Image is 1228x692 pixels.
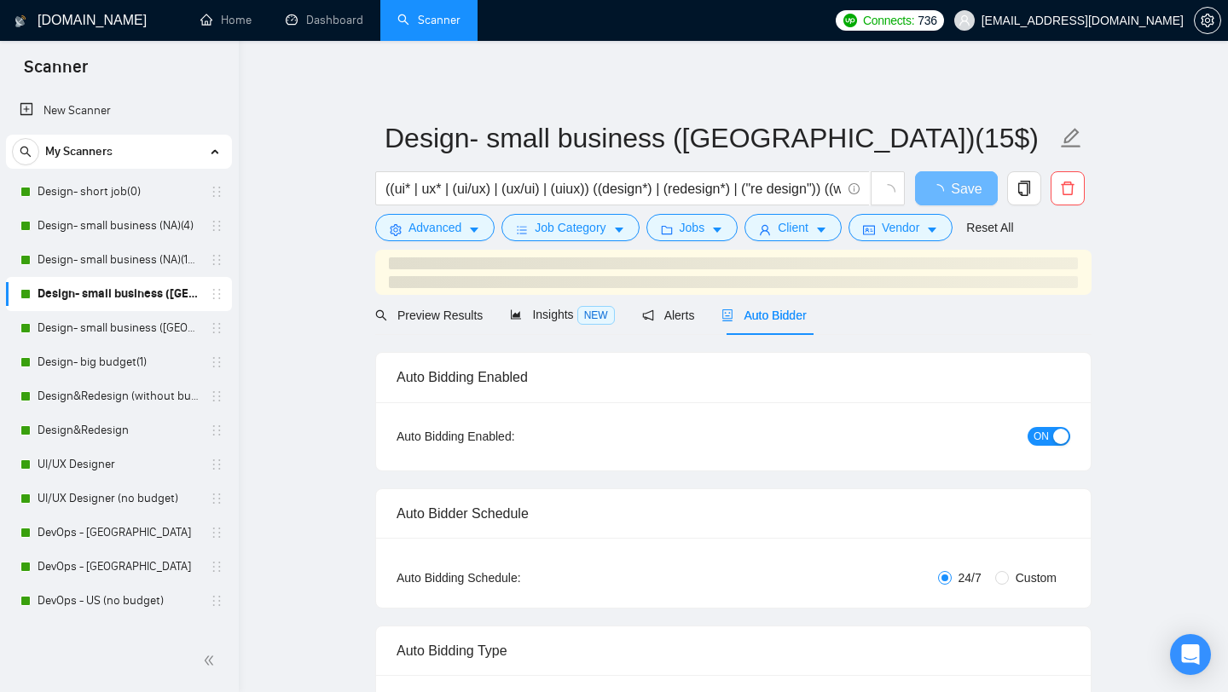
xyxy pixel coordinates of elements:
span: delete [1051,181,1084,196]
span: Connects: [863,11,914,30]
span: holder [210,492,223,505]
button: folderJobscaret-down [646,214,739,241]
span: Jobs [680,218,705,237]
span: NEW [577,306,615,325]
button: search [12,138,39,165]
span: Scanner [10,55,101,90]
a: Design- short job(0) [38,175,200,209]
input: Scanner name... [385,117,1057,159]
div: Auto Bidding Type [397,626,1070,675]
a: DevOps - [GEOGRAPHIC_DATA] [38,550,200,584]
a: Design- small business (NA)(4) [38,209,200,243]
span: holder [210,355,223,369]
span: caret-down [711,223,723,236]
span: idcard [863,223,875,236]
span: Insights [510,308,614,321]
button: barsJob Categorycaret-down [501,214,639,241]
span: edit [1060,127,1082,149]
button: settingAdvancedcaret-down [375,214,495,241]
button: userClientcaret-down [744,214,842,241]
span: holder [210,219,223,233]
a: UI/UX Designer (no budget) [38,482,200,516]
span: Alerts [642,309,695,322]
span: holder [210,594,223,608]
span: Client [778,218,808,237]
button: delete [1051,171,1085,205]
span: copy [1008,181,1040,196]
li: New Scanner [6,94,232,128]
span: My Scanners [45,135,113,169]
span: holder [210,287,223,301]
span: Job Category [535,218,605,237]
span: Preview Results [375,309,483,322]
span: setting [390,223,402,236]
span: ON [1034,427,1049,446]
span: Advanced [408,218,461,237]
a: Design&Redesign (without budget) [38,379,200,413]
span: holder [210,253,223,267]
a: setting [1194,14,1221,27]
span: Vendor [882,218,919,237]
a: UI/UX Designer [38,447,200,482]
div: Auto Bidding Enabled: [397,427,621,446]
a: Design- small business (NA)(15$) [38,243,200,277]
span: 736 [918,11,936,30]
div: Open Intercom Messenger [1170,634,1211,675]
span: user [959,14,970,26]
img: logo [14,8,26,35]
a: searchScanner [397,13,460,27]
span: double-left [203,652,220,669]
span: loading [880,184,895,199]
span: Save [951,178,982,199]
span: caret-down [815,223,827,236]
img: upwork-logo.png [843,14,857,27]
a: Design&Redesign [38,413,200,447]
span: bars [516,223,528,236]
span: Custom [1009,568,1063,587]
a: DevOps - Europe (no budget) [38,618,200,652]
span: user [759,223,771,236]
input: Search Freelance Jobs... [385,178,841,199]
div: Auto Bidding Enabled [397,353,1070,401]
span: holder [210,424,223,437]
span: holder [210,458,223,471]
span: 24/7 [952,568,988,587]
button: copy [1007,171,1041,205]
span: folder [661,223,673,236]
span: holder [210,526,223,539]
a: DevOps - US (no budget) [38,584,200,618]
span: caret-down [926,223,938,236]
span: setting [1195,14,1220,27]
div: Auto Bidding Schedule: [397,568,621,587]
a: homeHome [200,13,252,27]
span: holder [210,560,223,574]
button: Save [915,171,998,205]
a: Design- small business ([GEOGRAPHIC_DATA])(15$) [38,277,200,311]
span: caret-down [468,223,480,236]
span: loading [930,184,951,198]
a: Design- small business ([GEOGRAPHIC_DATA])(4) [38,311,200,345]
a: dashboardDashboard [286,13,363,27]
span: holder [210,321,223,335]
span: holder [210,628,223,642]
span: notification [642,309,654,321]
span: holder [210,185,223,199]
span: robot [721,309,733,321]
span: holder [210,389,223,403]
span: info-circle [849,183,860,194]
span: search [375,309,387,321]
span: area-chart [510,309,522,320]
span: Auto Bidder [721,309,806,322]
a: DevOps - [GEOGRAPHIC_DATA] [38,516,200,550]
span: caret-down [613,223,625,236]
button: idcardVendorcaret-down [849,214,953,241]
a: New Scanner [20,94,218,128]
a: Reset All [966,218,1013,237]
button: setting [1194,7,1221,34]
div: Auto Bidder Schedule [397,489,1070,538]
span: search [13,146,38,158]
a: Design- big budget(1) [38,345,200,379]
